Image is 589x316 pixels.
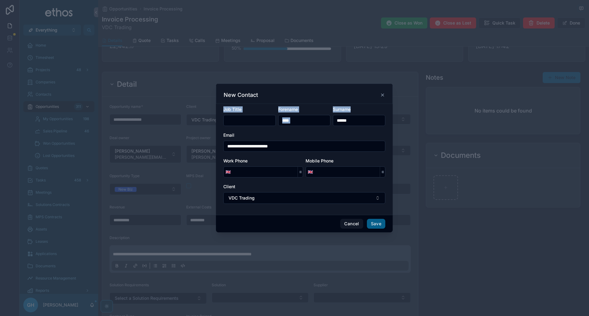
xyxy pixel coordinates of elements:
span: Email [223,132,234,138]
span: Job Title [223,107,241,112]
button: Select Button [223,192,385,204]
span: VDC Trading [229,195,255,201]
span: 🇬🇧 [308,169,313,175]
span: Mobile Phone [306,158,333,163]
span: Forename [278,107,298,112]
button: Select Button [306,166,315,177]
span: Client [223,184,235,189]
button: Select Button [224,166,233,177]
span: Surname [333,107,351,112]
button: Save [367,219,385,229]
span: 🇬🇧 [225,169,231,175]
button: Cancel [340,219,363,229]
span: Work Phone [223,158,248,163]
h3: New Contact [224,91,258,99]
